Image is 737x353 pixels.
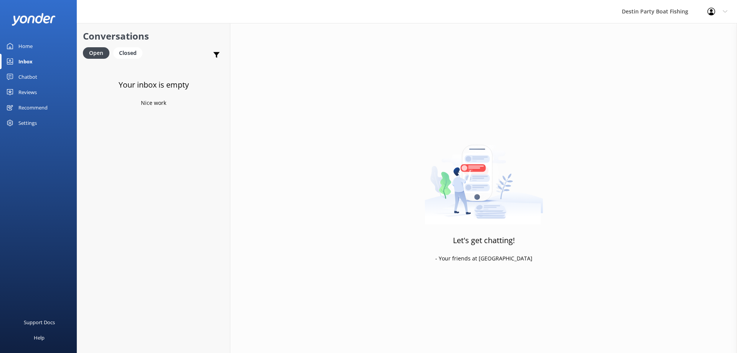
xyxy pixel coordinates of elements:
[18,38,33,54] div: Home
[18,85,37,100] div: Reviews
[34,330,45,345] div: Help
[18,100,48,115] div: Recommend
[453,234,515,247] h3: Let's get chatting!
[83,48,113,57] a: Open
[24,315,55,330] div: Support Docs
[113,47,142,59] div: Closed
[435,254,532,263] p: - Your friends at [GEOGRAPHIC_DATA]
[425,129,543,225] img: artwork of a man stealing a conversation from at giant smartphone
[83,47,109,59] div: Open
[12,13,56,26] img: yonder-white-logo.png
[18,54,33,69] div: Inbox
[83,29,224,43] h2: Conversations
[18,115,37,131] div: Settings
[141,99,166,107] p: Nice work
[18,69,37,85] div: Chatbot
[113,48,146,57] a: Closed
[119,79,189,91] h3: Your inbox is empty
